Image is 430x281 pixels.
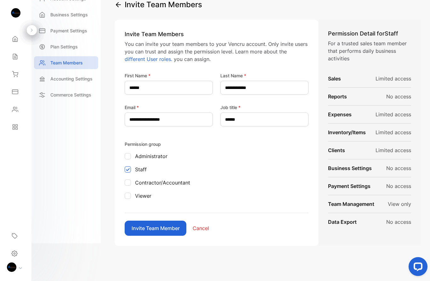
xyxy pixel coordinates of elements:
[135,192,151,200] p: Viewer
[328,29,411,38] h2: Permission Detail for Staff
[34,56,98,69] a: Team Members
[328,164,372,172] p: Business Settings
[220,72,308,79] label: Last Name
[125,40,308,63] p: You can invite your team members to your Vencru account. Only invite users you can trust and assi...
[34,24,98,37] a: Payment Settings
[193,221,222,236] button: Cancel
[34,8,98,21] a: Business Settings
[125,56,172,62] span: different User roles.
[376,111,411,118] p: Limited access
[328,146,345,154] p: Clients
[34,88,98,101] a: Commerce Settings
[328,93,347,100] p: Reports
[328,200,374,208] p: Team Management
[34,40,98,53] a: Plan Settings
[376,129,411,136] p: Limited access
[50,75,93,82] p: Accounting Settings
[50,11,88,18] p: Business Settings
[50,43,78,50] p: Plan Settings
[386,93,411,100] p: No access
[328,129,366,136] p: Inventory/Items
[50,59,83,66] p: Team Members
[50,91,91,98] p: Commerce Settings
[11,8,20,18] img: logo
[386,218,411,226] p: No access
[328,182,371,190] p: Payment Settings
[328,218,357,226] p: Data Export
[135,166,147,173] p: Staff
[388,200,411,208] p: View only
[328,75,341,82] p: Sales
[125,72,213,79] label: First Name
[376,75,411,82] p: Limited access
[125,30,308,38] h1: Invite Team Members
[135,152,167,160] p: Administrator
[328,40,411,62] p: For a trusted sales team member that performs daily business activities
[7,262,16,272] img: profile
[386,164,411,172] p: No access
[220,104,308,111] label: Job title
[125,141,308,147] p: Permission group
[376,146,411,154] p: Limited access
[50,27,87,34] p: Payment Settings
[135,179,190,186] p: Contractor/Accountant
[34,72,98,85] a: Accounting Settings
[125,221,186,236] button: Invite Team Member
[386,182,411,190] p: No access
[328,111,352,118] p: Expenses
[404,255,430,281] iframe: LiveChat chat widget
[125,104,213,111] label: Email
